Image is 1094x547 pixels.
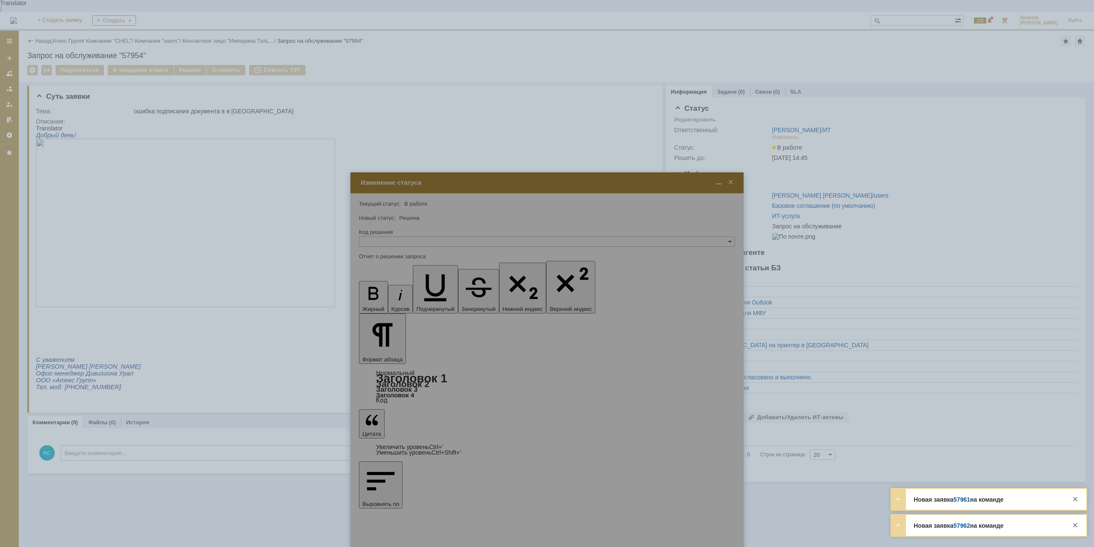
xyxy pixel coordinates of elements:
a: 57961 [953,496,970,503]
a: 57962 [953,522,970,529]
div: Закрыть [1070,494,1080,504]
strong: Новая заявка на команде [914,496,1003,503]
div: Развернуть [893,520,903,530]
div: Развернуть [893,494,903,504]
strong: Новая заявка на команде [914,522,1003,529]
div: Закрыть [1070,520,1080,530]
div: Translator [3,3,125,10]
